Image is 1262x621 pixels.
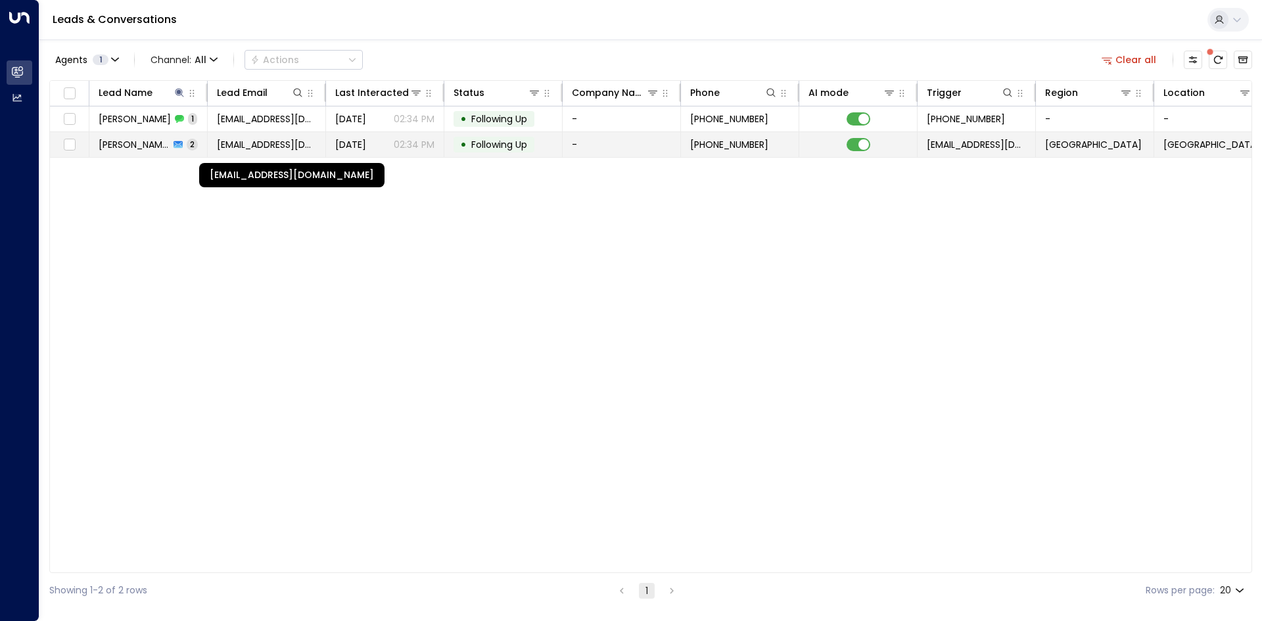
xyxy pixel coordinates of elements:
div: Status [454,85,541,101]
span: Channel: [145,51,223,69]
div: AI mode [808,85,849,101]
span: +447474866856 [690,112,768,126]
span: Toggle select row [61,137,78,153]
div: Last Interacted [335,85,409,101]
div: Button group with a nested menu [245,50,363,70]
span: carolcripps@icloud.com [217,112,316,126]
span: Yesterday [335,112,366,126]
div: Location [1163,85,1251,101]
nav: pagination navigation [613,582,680,599]
div: Showing 1-2 of 2 rows [49,584,147,597]
span: carolcripps@icloud.com [217,138,316,151]
div: Status [454,85,484,101]
span: Toggle select row [61,111,78,127]
div: [EMAIL_ADDRESS][DOMAIN_NAME] [199,163,385,187]
td: - [1036,106,1154,131]
td: - [563,106,681,131]
span: Following Up [471,138,527,151]
span: All [195,55,206,65]
span: Carol Cripps [99,138,170,151]
span: Toggle select all [61,85,78,102]
p: 02:34 PM [394,138,434,151]
button: Channel:All [145,51,223,69]
button: Archived Leads [1234,51,1252,69]
span: Carol Cripps [99,112,171,126]
button: Actions [245,50,363,70]
div: Phone [690,85,778,101]
span: London [1045,138,1142,151]
div: Lead Name [99,85,152,101]
button: Agents1 [49,51,124,69]
div: Company Name [572,85,646,101]
div: • [460,133,467,156]
label: Rows per page: [1146,584,1215,597]
div: Actions [250,54,299,66]
span: Sep 02, 2025 [335,138,366,151]
div: Region [1045,85,1078,101]
div: Trigger [927,85,1014,101]
td: - [563,132,681,157]
span: +447474866856 [690,138,768,151]
button: Clear all [1096,51,1162,69]
button: Customize [1184,51,1202,69]
p: 02:34 PM [394,112,434,126]
div: Lead Email [217,85,304,101]
div: Trigger [927,85,962,101]
div: Last Interacted [335,85,423,101]
div: Lead Name [99,85,186,101]
div: 20 [1220,581,1247,600]
div: AI mode [808,85,896,101]
span: 1 [93,55,108,65]
span: Following Up [471,112,527,126]
span: +447474866856 [927,112,1005,126]
span: Agents [55,55,87,64]
div: Location [1163,85,1205,101]
div: Region [1045,85,1133,101]
a: Leads & Conversations [53,12,177,27]
span: There are new threads available. Refresh the grid to view the latest updates. [1209,51,1227,69]
div: • [460,108,467,130]
button: page 1 [639,583,655,599]
span: 2 [187,139,198,150]
div: Phone [690,85,720,101]
span: 1 [188,113,197,124]
div: Company Name [572,85,659,101]
span: leads@space-station.co.uk [927,138,1026,151]
div: Lead Email [217,85,268,101]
